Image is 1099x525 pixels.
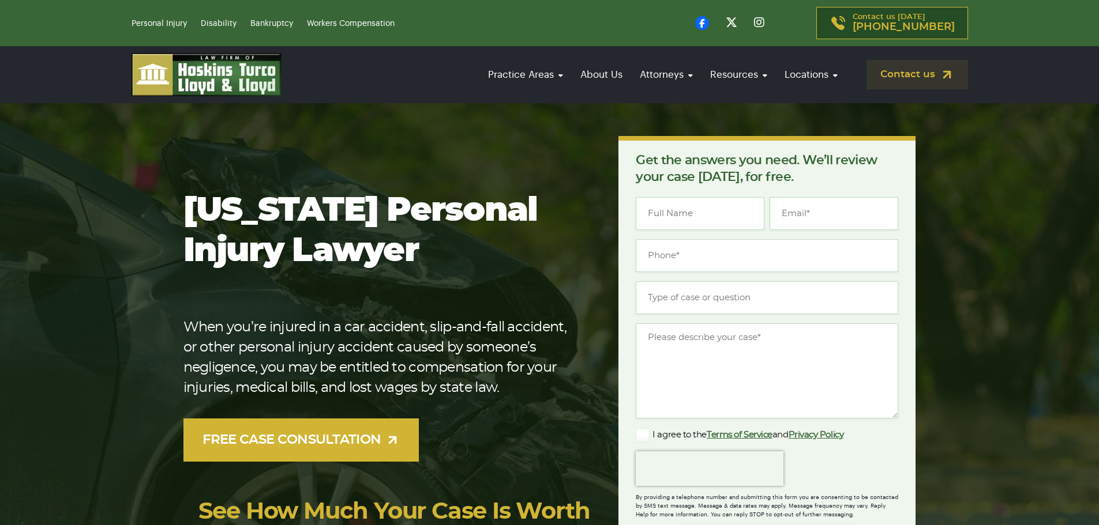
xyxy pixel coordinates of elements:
iframe: reCAPTCHA [636,451,783,486]
a: FREE CASE CONSULTATION [183,418,419,462]
input: Phone* [636,239,898,272]
label: I agree to the and [636,428,843,442]
a: Practice Areas [482,58,569,91]
a: Attorneys [634,58,699,91]
p: Contact us [DATE] [853,13,955,33]
div: By providing a telephone number and submitting this form you are consenting to be contacted by SM... [636,486,898,519]
p: Get the answers you need. We’ll review your case [DATE], for free. [636,152,898,186]
a: Resources [704,58,773,91]
a: About Us [575,58,628,91]
a: See How Much Your Case Is Worth [198,500,590,523]
a: Contact us [DATE][PHONE_NUMBER] [816,7,968,39]
input: Full Name [636,197,764,230]
a: Personal Injury [132,20,187,28]
h1: [US_STATE] Personal Injury Lawyer [183,191,582,271]
a: Disability [201,20,237,28]
p: When you’re injured in a car accident, slip-and-fall accident, or other personal injury accident ... [183,318,582,398]
input: Type of case or question [636,281,898,314]
img: logo [132,53,282,96]
a: Locations [779,58,843,91]
a: Privacy Policy [789,430,844,439]
img: arrow-up-right-light.svg [385,433,400,447]
a: Terms of Service [707,430,772,439]
a: Bankruptcy [250,20,293,28]
input: Email* [770,197,898,230]
a: Contact us [867,60,968,89]
span: [PHONE_NUMBER] [853,21,955,33]
a: Workers Compensation [307,20,395,28]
